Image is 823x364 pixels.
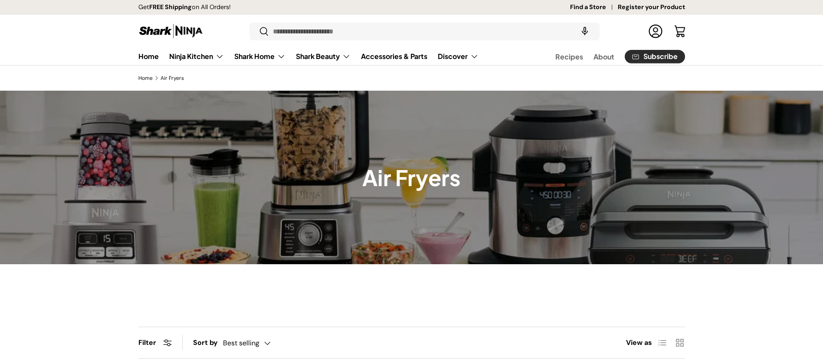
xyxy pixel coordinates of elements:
[643,53,678,60] span: Subscribe
[138,48,159,65] a: Home
[138,23,203,39] img: Shark Ninja Philippines
[296,48,351,65] a: Shark Beauty
[555,48,583,65] a: Recipes
[164,48,229,65] summary: Ninja Kitchen
[149,3,192,11] strong: FREE Shipping
[626,338,652,348] span: View as
[361,48,427,65] a: Accessories & Parts
[534,48,685,65] nav: Secondary
[291,48,356,65] summary: Shark Beauty
[223,339,259,347] span: Best selling
[138,74,685,82] nav: Breadcrumbs
[362,164,461,191] h1: Air Fryers
[433,48,484,65] summary: Discover
[138,338,172,347] button: Filter
[593,48,614,65] a: About
[138,3,231,12] p: Get on All Orders!
[438,48,479,65] a: Discover
[169,48,224,65] a: Ninja Kitchen
[138,338,156,347] span: Filter
[618,3,685,12] a: Register your Product
[229,48,291,65] summary: Shark Home
[138,75,153,81] a: Home
[138,48,479,65] nav: Primary
[223,335,288,351] button: Best selling
[570,3,618,12] a: Find a Store
[193,338,223,348] label: Sort by
[161,75,184,81] a: Air Fryers
[234,48,285,65] a: Shark Home
[571,22,599,41] speech-search-button: Search by voice
[625,50,685,63] a: Subscribe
